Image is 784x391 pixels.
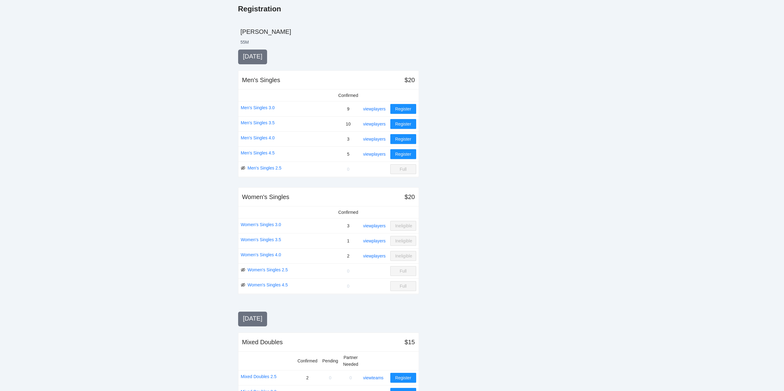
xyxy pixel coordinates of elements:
[390,149,416,159] button: Register
[404,76,415,84] div: $20
[390,164,416,174] button: Full
[395,151,411,158] span: Register
[336,146,361,162] td: 5
[343,354,358,368] div: Partner Needed
[363,152,386,157] a: view players
[241,236,281,243] a: Women's Singles 3.5
[336,248,361,263] td: 2
[241,221,281,228] a: Women's Singles 3.0
[336,218,361,233] td: 3
[241,150,275,156] a: Men's Singles 4.5
[390,134,416,144] button: Register
[390,373,416,383] button: Register
[347,284,349,289] span: 0
[248,281,288,288] a: Women's Singles 4.5
[349,375,352,380] span: 0
[238,4,281,14] h1: Registration
[298,357,318,364] div: Confirmed
[363,137,386,142] a: view players
[241,27,546,36] h2: [PERSON_NAME]
[363,375,384,380] a: view teams
[404,193,415,201] div: $20
[336,101,361,116] td: 9
[336,90,361,102] td: Confirmed
[336,131,361,146] td: 3
[347,167,349,172] span: 0
[242,338,283,346] div: Mixed Doubles
[395,121,411,127] span: Register
[390,266,416,276] button: Full
[241,119,275,126] a: Men's Singles 3.5
[248,165,282,171] a: Men's Singles 2.5
[241,134,275,141] a: Men's Singles 4.0
[347,269,349,273] span: 0
[241,251,281,258] a: Women's Singles 4.0
[329,375,331,380] span: 0
[390,119,416,129] button: Register
[390,236,416,246] button: Ineligible
[241,283,245,287] span: eye-invisible
[390,221,416,231] button: Ineligible
[241,166,245,170] span: eye-invisible
[241,373,277,380] a: Mixed Doubles 2.5
[243,53,262,60] span: [DATE]
[241,39,249,45] li: 55 M
[242,193,290,201] div: Women's Singles
[395,106,411,112] span: Register
[241,268,245,272] span: eye-invisible
[363,122,386,126] a: view players
[243,315,262,322] span: [DATE]
[336,206,361,218] td: Confirmed
[248,266,288,273] a: Women's Singles 2.5
[404,338,415,346] div: $15
[395,136,411,142] span: Register
[390,251,416,261] button: Ineligible
[242,76,280,84] div: Men's Singles
[390,281,416,291] button: Full
[363,253,386,258] a: view players
[295,370,320,385] td: 2
[390,104,416,114] button: Register
[363,106,386,111] a: view players
[363,238,386,243] a: view players
[241,104,275,111] a: Men's Singles 3.0
[395,374,411,381] span: Register
[322,357,338,364] div: Pending
[336,116,361,131] td: 10
[363,223,386,228] a: view players
[336,233,361,248] td: 1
